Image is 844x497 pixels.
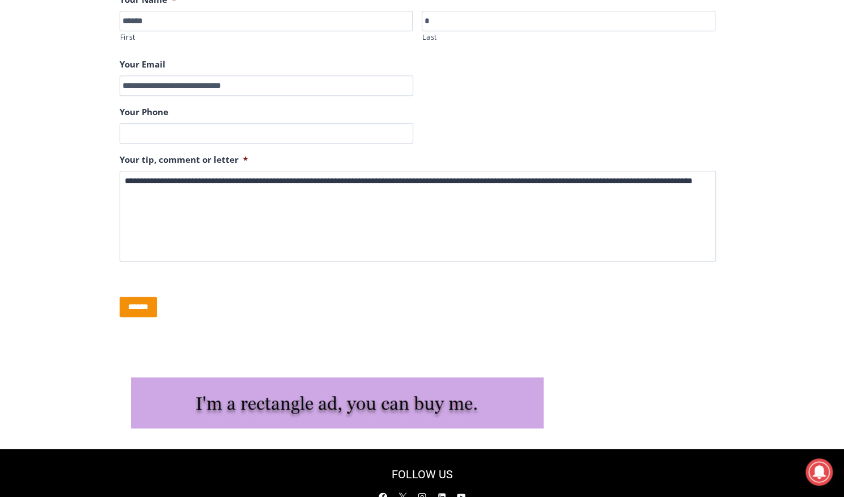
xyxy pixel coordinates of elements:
label: Your Email [120,59,166,70]
a: Intern @ [DOMAIN_NAME] [273,110,549,141]
label: Your Phone [120,107,168,118]
div: "The first chef I interviewed talked about coming to [GEOGRAPHIC_DATA] from [GEOGRAPHIC_DATA] in ... [286,1,536,110]
h4: Book [PERSON_NAME]'s Good Humor for Your Event [345,12,395,44]
label: Last [422,32,715,43]
h2: FOLLOW US [327,466,518,483]
div: Birthdays, Graduations, Any Private Event [74,20,280,31]
label: Your tip, comment or letter [120,154,248,166]
img: I'm a rectangle ad, you can buy me [131,377,544,428]
a: Book [PERSON_NAME]'s Good Humor for Your Event [337,3,409,52]
label: First [120,32,413,43]
span: Intern @ [DOMAIN_NAME] [296,113,525,138]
